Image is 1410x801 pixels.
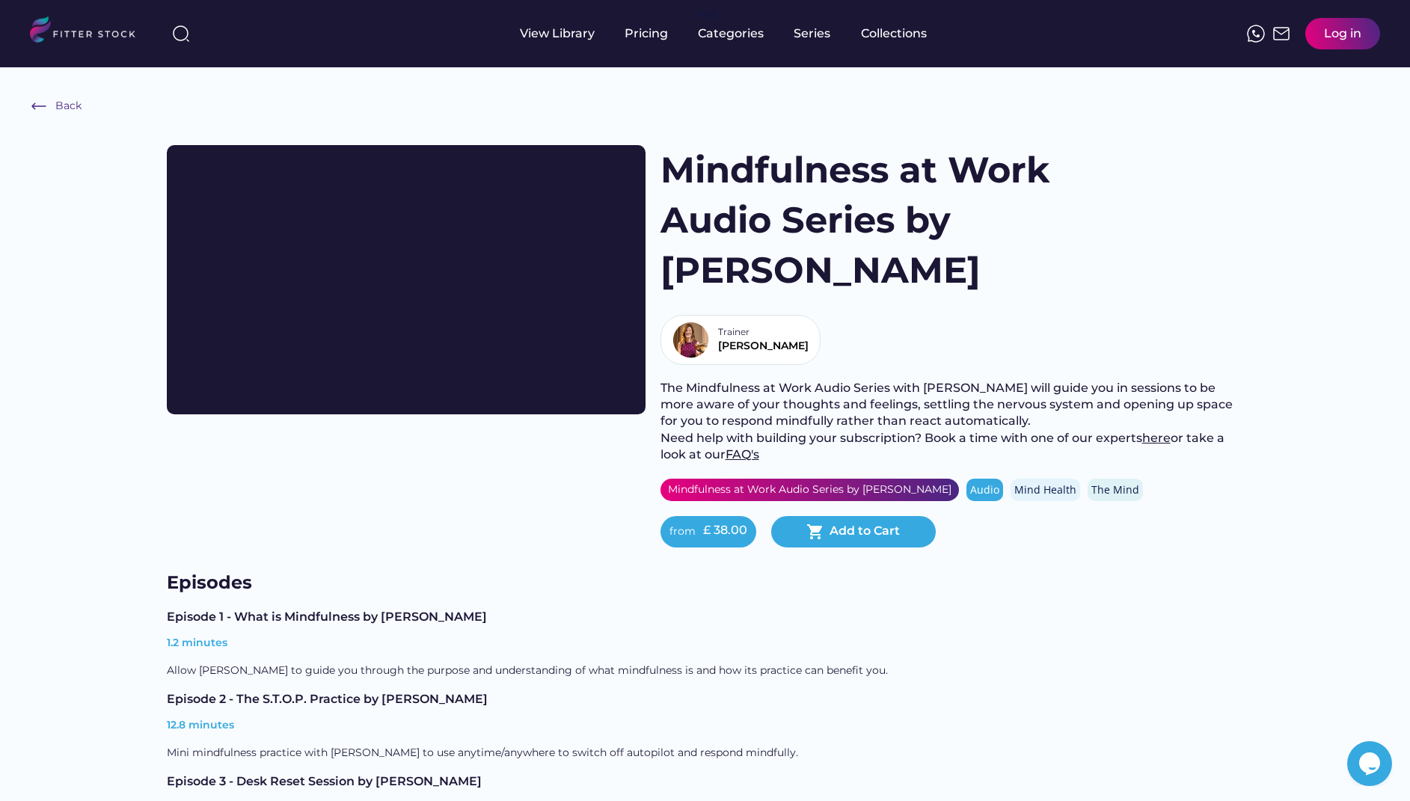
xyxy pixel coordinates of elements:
div: Categories [698,25,764,42]
img: Bio%20Template%20-%20Linda.png [672,322,709,358]
div: fvck [698,7,717,22]
div: £ 38.00 [703,522,747,538]
div: Log in [1324,25,1361,42]
div: from [669,524,696,539]
div: Mini mindfulness practice with [PERSON_NAME] to use anytime/anywhere to switch off autopilot and ... [167,746,1244,764]
iframe: chat widget [1347,741,1395,786]
div: The Mind [1091,482,1139,497]
div: Series [794,25,831,42]
h3: Episodes [167,570,316,596]
a: here [1142,431,1171,445]
div: Allow [PERSON_NAME] to guide you through the purpose and understanding of what mindfulness is and... [167,663,1244,682]
div: 1.2 minutes [167,637,1244,652]
div: Audio [970,482,999,497]
div: The Mindfulness at Work Audio Series with [PERSON_NAME] will guide you in sessions to be more awa... [660,380,1244,464]
div: Mind Health [1014,482,1076,497]
div: 12.8 minutes [167,719,1244,734]
div: Episode 1 - What is Mindfulness by [PERSON_NAME] [167,611,1244,623]
button: shopping_cart [806,523,824,541]
img: Frame%2051.svg [1272,25,1290,43]
div: Back [55,99,82,114]
div: Add to Cart [830,523,900,541]
div: View Library [520,25,595,42]
img: meteor-icons_whatsapp%20%281%29.svg [1247,25,1265,43]
a: FAQ's [726,447,759,461]
div: Episode 2 - The S.T.O.P. Practice by [PERSON_NAME] [167,693,1244,705]
div: Pricing [625,25,668,42]
img: Frame%20%286%29.svg [30,97,48,115]
div: Collections [861,25,927,42]
img: LOGO.svg [30,16,148,47]
div: Mindfulness at Work Audio Series by [PERSON_NAME] [668,482,951,497]
div: Episode 3 - Desk Reset Session by [PERSON_NAME] [167,776,1244,788]
div: Trainer [718,326,755,339]
h1: Mindfulness at Work Audio Series by [PERSON_NAME] [660,145,1098,296]
div: [PERSON_NAME] [718,339,809,354]
img: search-normal%203.svg [172,25,190,43]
